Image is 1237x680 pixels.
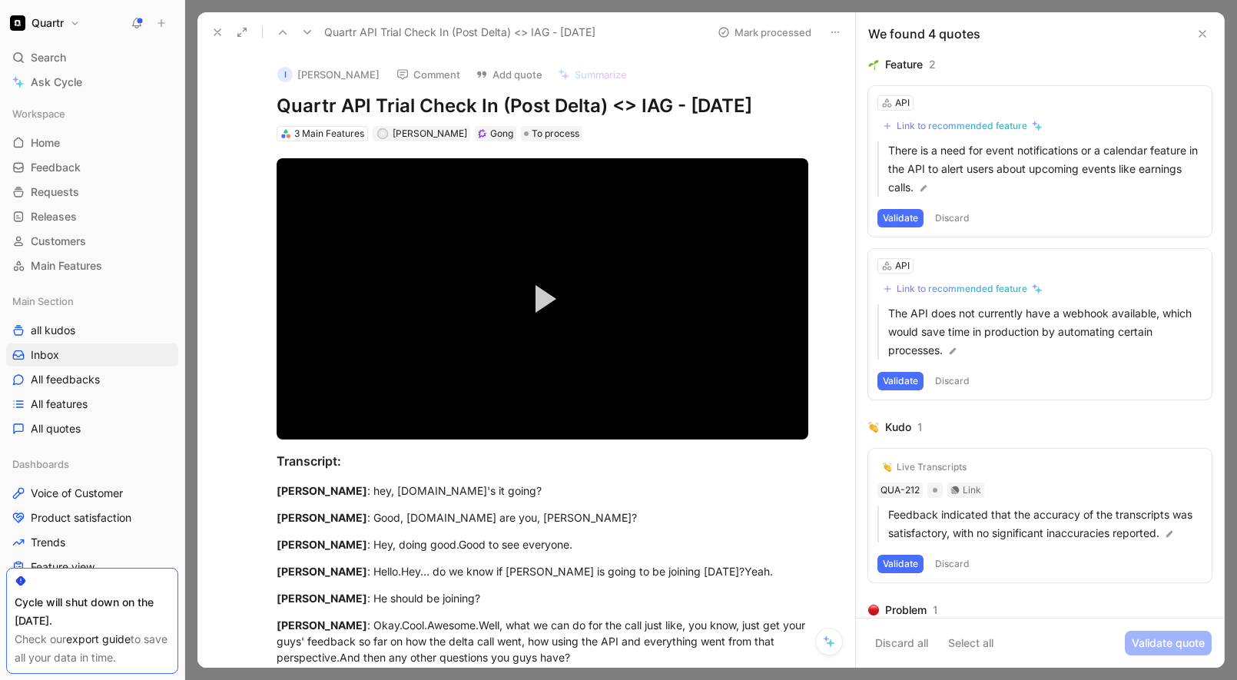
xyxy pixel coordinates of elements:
a: Home [6,131,178,154]
div: Problem [885,601,927,619]
span: Main Section [12,294,74,309]
button: 👏Live Transcripts [877,458,972,476]
div: : Hey, doing good.Good to see everyone. [277,536,808,552]
div: : Hello.Hey… do we know if [PERSON_NAME] is going to be joining [DATE]?Yeah. [277,563,808,579]
a: Inbox [6,343,178,367]
button: Discard [930,372,975,390]
p: There is a need for event notifications or a calendar feature in the API to alert users about upc... [888,141,1202,197]
img: Quartr [10,15,25,31]
a: Feedback [6,156,178,179]
button: Discard [930,555,975,573]
span: Summarize [575,68,627,81]
div: Video Player [277,158,808,440]
div: N [378,130,386,138]
span: [PERSON_NAME] [393,128,467,139]
span: Search [31,48,66,67]
span: Trends [31,535,65,550]
div: Main Sectionall kudosInboxAll feedbacksAll featuresAll quotes [6,290,178,440]
div: Transcript: [277,452,808,470]
mark: [PERSON_NAME] [277,619,367,632]
span: Voice of Customer [31,486,123,501]
div: Link to recommended feature [897,120,1027,132]
div: Link to recommended feature [897,283,1027,295]
a: Customers [6,230,178,253]
div: Main Section [6,290,178,313]
button: Link to recommended feature [877,117,1048,135]
div: Cycle will shut down on the [DATE]. [15,593,170,630]
h1: Quartr [32,16,64,30]
button: Validate quote [1125,631,1212,655]
div: API [895,95,910,111]
button: Validate [877,555,924,573]
mark: [PERSON_NAME] [277,565,367,578]
a: All quotes [6,417,178,440]
div: Search [6,46,178,69]
button: Play Video [508,264,577,333]
button: Link to recommended feature [877,280,1048,298]
mark: [PERSON_NAME] [277,484,367,497]
button: Mark processed [711,22,818,43]
span: Quartr API Trial Check In (Post Delta) <> IAG - [DATE] [324,23,595,41]
div: Kudo [885,418,911,436]
span: Releases [31,209,77,224]
img: pen.svg [1164,529,1175,539]
span: To process [532,126,579,141]
span: All feedbacks [31,372,100,387]
span: Workspace [12,106,65,121]
button: Add quote [469,64,549,85]
div: : Good, [DOMAIN_NAME] are you, [PERSON_NAME]? [277,509,808,526]
div: Dashboards [6,453,178,476]
span: All quotes [31,421,81,436]
div: Gong [490,126,513,141]
a: Main Features [6,254,178,277]
img: pen.svg [947,346,958,357]
div: : Okay.Cool.Awesome.Well, what we can do for the call just like, you know, just get your guys' fe... [277,617,808,665]
mark: [PERSON_NAME] [277,538,367,551]
button: Discard all [868,631,935,655]
a: Requests [6,181,178,204]
a: All features [6,393,178,416]
button: Select all [941,631,1000,655]
button: Comment [390,64,467,85]
div: Live Transcripts [897,461,967,473]
span: Dashboards [12,456,69,472]
p: The API does not currently have a webhook available, which would save time in production by autom... [888,304,1202,360]
div: 1 [933,601,938,619]
a: Feature view [6,556,178,579]
span: Main Features [31,258,102,274]
span: Ask Cycle [31,73,82,91]
button: Validate [877,209,924,227]
button: I[PERSON_NAME] [270,63,386,86]
div: Feature [885,55,923,74]
mark: [PERSON_NAME] [277,511,367,524]
span: Product satisfaction [31,510,131,526]
h1: Quartr API Trial Check In (Post Delta) <> IAG - [DATE] [277,94,808,118]
span: Feedback [31,160,81,175]
a: Product satisfaction [6,506,178,529]
span: Customers [31,234,86,249]
div: 2 [929,55,936,74]
span: Inbox [31,347,59,363]
button: Summarize [551,64,634,85]
a: all kudos [6,319,178,342]
div: We found 4 quotes [868,25,980,43]
div: : He should be joining? [277,590,808,606]
div: : hey, [DOMAIN_NAME]'s it going? [277,483,808,499]
img: 👏 [883,463,892,472]
img: pen.svg [918,183,929,194]
div: 3 Main Features [294,126,364,141]
img: 🌱 [868,59,879,70]
a: export guide [66,632,131,645]
span: Requests [31,184,79,200]
span: All features [31,396,88,412]
p: Feedback indicated that the accuracy of the transcripts was satisfactory, with no significant ina... [888,506,1202,542]
div: API [895,258,910,274]
img: 🔴 [868,605,879,615]
a: Voice of Customer [6,482,178,505]
button: QuartrQuartr [6,12,84,34]
div: I [277,67,293,82]
a: Trends [6,531,178,554]
div: 1 [917,418,923,436]
div: To process [521,126,582,141]
span: Feature view [31,559,95,575]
